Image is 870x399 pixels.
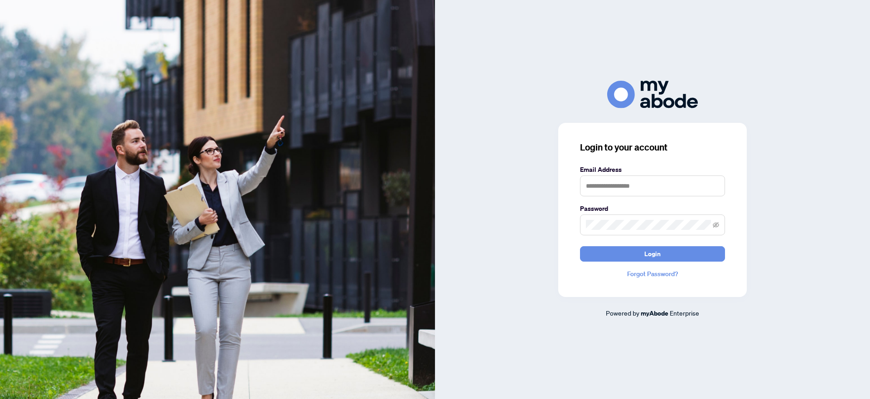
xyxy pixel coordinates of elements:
img: ma-logo [607,81,698,108]
h3: Login to your account [580,141,725,154]
span: Powered by [606,309,639,317]
span: eye-invisible [713,222,719,228]
label: Password [580,204,725,214]
label: Email Address [580,165,725,175]
span: Enterprise [670,309,699,317]
a: myAbode [641,308,668,318]
span: Login [644,247,661,261]
button: Login [580,246,725,262]
a: Forgot Password? [580,269,725,279]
